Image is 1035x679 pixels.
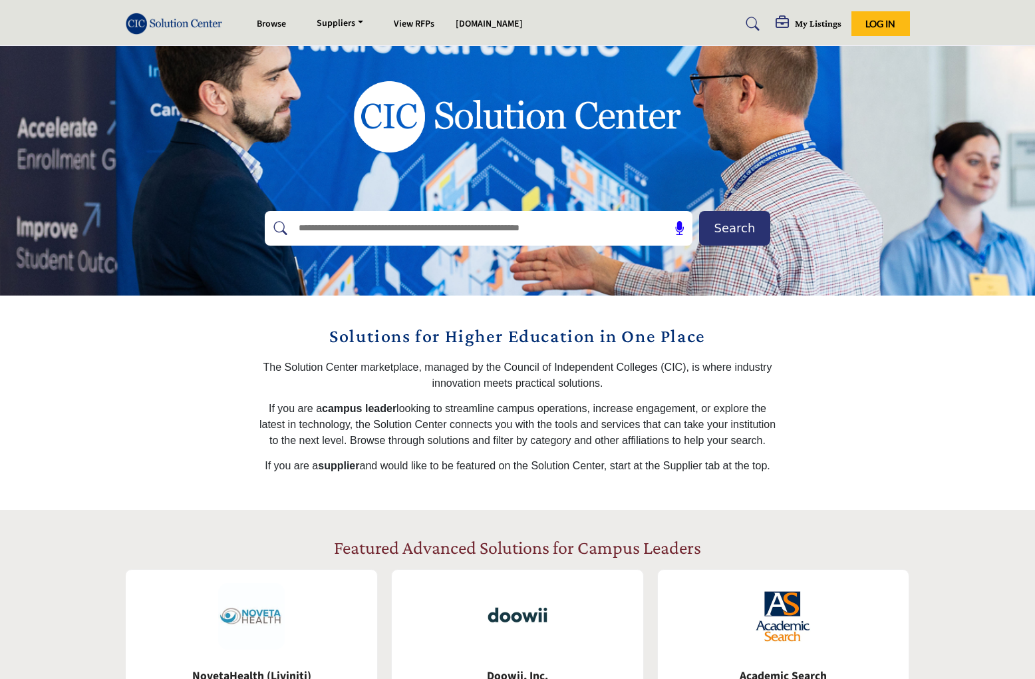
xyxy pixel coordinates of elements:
a: Suppliers [307,15,372,33]
div: My Listings [776,16,841,32]
img: Academic Search [750,583,816,650]
strong: supplier [318,460,359,471]
h2: Solutions for Higher Education in One Place [259,322,777,350]
img: Doowii, Inc. [484,583,551,650]
h2: Featured Advanced Solutions for Campus Leaders [334,537,701,559]
a: View RFPs [394,17,434,31]
strong: campus leader [322,403,396,414]
button: Search [699,211,770,246]
span: The Solution Center marketplace, managed by the Council of Independent Colleges (CIC), is where i... [263,361,772,389]
span: Log In [865,18,895,29]
a: [DOMAIN_NAME] [456,17,523,31]
h5: My Listings [795,17,841,29]
img: NovetaHealth (Liviniti) [218,583,285,650]
img: image [308,30,727,203]
span: If you are a looking to streamline campus operations, increase engagement, or explore the latest ... [259,403,776,446]
a: Search [733,13,768,35]
button: Log In [851,11,910,36]
span: Search [714,219,756,237]
img: Site Logo [126,13,229,35]
a: Browse [257,17,286,31]
span: If you are a and would like to be featured on the Solution Center, start at the Supplier tab at t... [265,460,770,471]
